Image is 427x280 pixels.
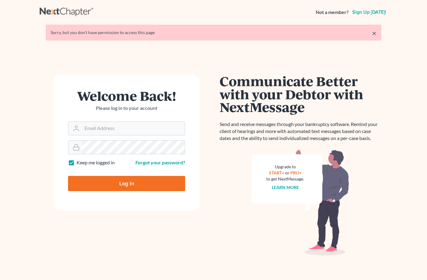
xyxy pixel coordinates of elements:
input: Email Address [82,122,185,135]
a: PRO+ [290,170,302,175]
a: Forgot your password? [135,159,185,165]
div: to get NextMessage. [266,176,304,182]
p: Please log in to your account [68,105,185,112]
label: Keep me logged in [77,159,115,166]
span: or [285,170,289,175]
div: Sorry, but you don't have permission to access this page [51,30,376,36]
a: START+ [269,170,284,175]
input: Log In [68,176,185,191]
h1: Welcome Back! [68,89,185,102]
strong: Not a member? [316,9,349,16]
img: nextmessage_bg-59042aed3d76b12b5cd301f8e5b87938c9018125f34e5fa2b7a6b67550977c72.svg [252,149,349,256]
a: Sign up [DATE]! [351,10,387,15]
a: Learn more [272,185,299,190]
p: Send and receive messages through your bankruptcy software. Remind your client of hearings and mo... [220,121,381,142]
div: Upgrade to [266,164,304,170]
h1: Communicate Better with your Debtor with NextMessage [220,75,381,114]
a: × [372,30,376,37]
